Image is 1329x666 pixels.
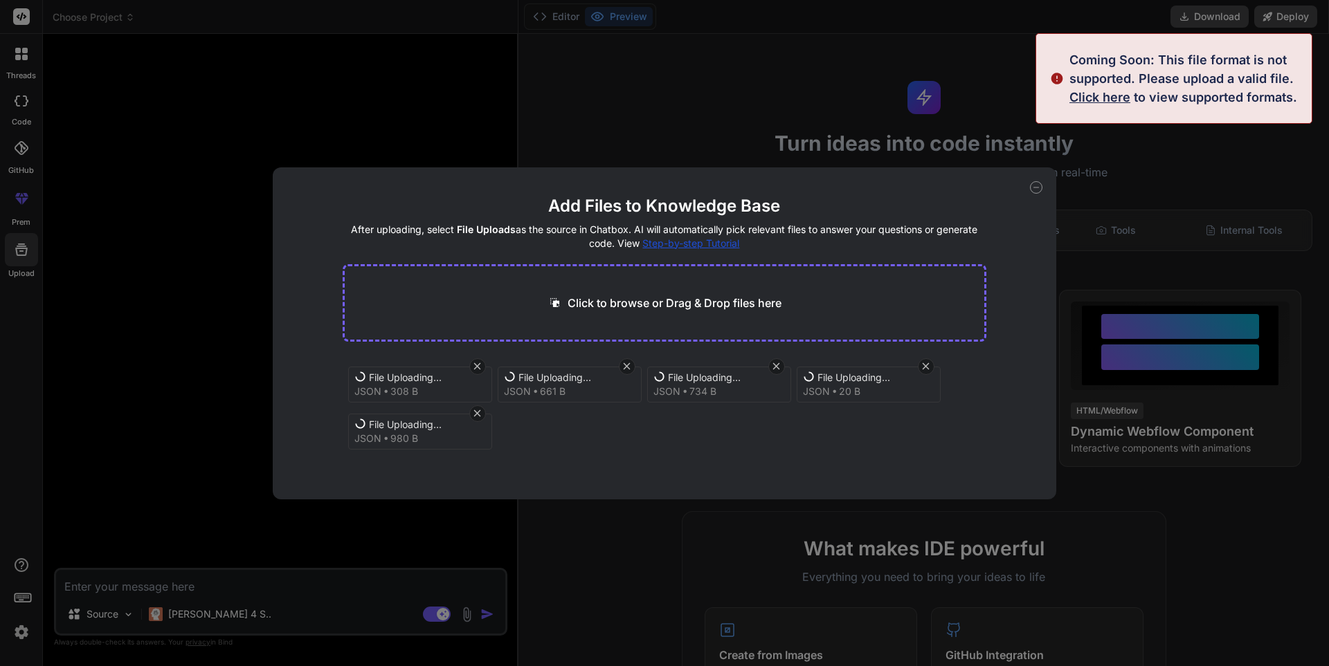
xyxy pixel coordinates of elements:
span: File Uploading... [369,371,480,385]
span: File Uploading... [518,371,629,385]
span: 661 B [540,385,566,398]
img: alert [1050,50,1064,107]
span: json [354,385,381,398]
h2: Add Files to Knowledge Base [343,195,987,217]
p: Click to browse or Drag & Drop files here [568,295,781,311]
span: Click here [1069,90,1130,104]
span: json [354,432,381,445]
span: 308 B [390,385,418,398]
span: File Uploading... [369,418,480,432]
span: Step-by-step Tutorial [642,237,739,249]
span: 734 B [689,385,716,398]
span: 980 B [390,432,418,445]
span: File Uploads [457,223,516,235]
span: File Uploading... [817,371,928,385]
span: File Uploading... [668,371,779,385]
span: json [653,385,680,398]
span: json [803,385,830,398]
span: json [504,385,531,398]
span: 20 B [839,385,860,398]
h4: After uploading, select as the source in Chatbox. AI will automatically pick relevant files to an... [343,223,987,250]
div: Coming Soon: This file format is not supported. Please upload a valid file. to view supported for... [1069,50,1303,107]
